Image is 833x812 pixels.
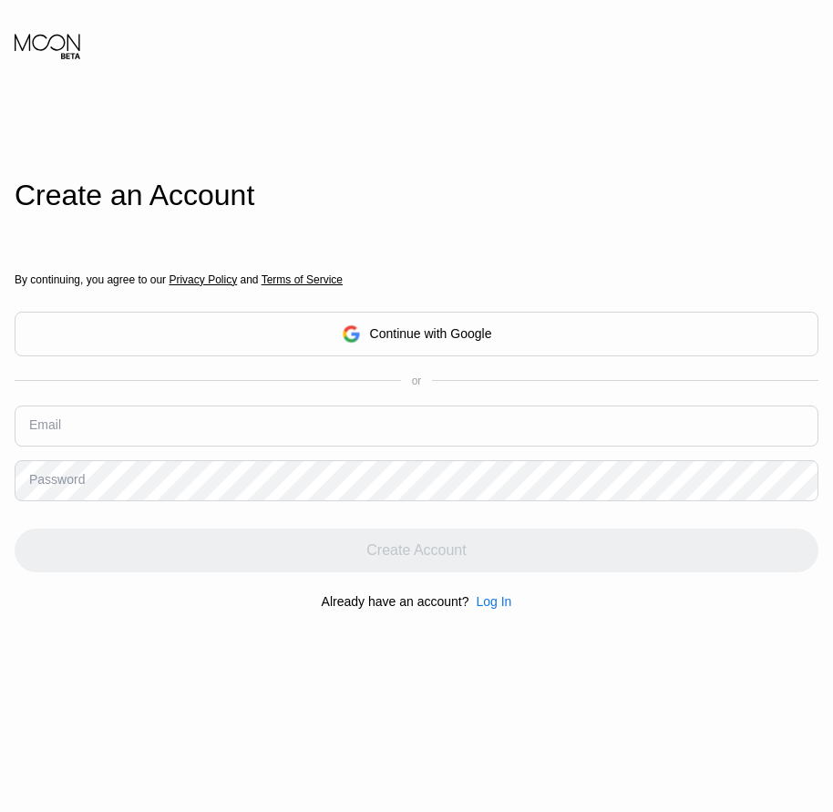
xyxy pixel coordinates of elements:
span: and [237,273,262,286]
div: Password [29,472,85,487]
div: Continue with Google [370,326,492,341]
div: Already have an account? [322,594,469,609]
div: Log In [468,594,511,609]
span: Terms of Service [262,273,343,286]
div: Log In [476,594,511,609]
div: Create an Account [15,179,818,212]
div: By continuing, you agree to our [15,273,818,286]
div: or [412,375,422,387]
span: Privacy Policy [169,273,237,286]
div: Email [29,417,61,432]
div: Continue with Google [15,312,818,356]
